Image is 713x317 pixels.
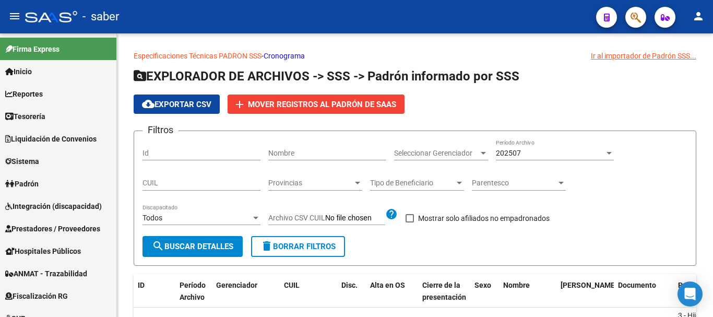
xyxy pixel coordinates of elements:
datatable-header-cell: Gerenciador [212,274,280,309]
mat-icon: add [233,98,246,111]
mat-icon: person [692,10,705,22]
span: Integración (discapacidad) [5,201,102,212]
span: [PERSON_NAME]. [561,281,619,289]
datatable-header-cell: Nombre [499,274,556,309]
span: Cierre de la presentación [422,281,466,301]
button: Buscar Detalles [142,236,243,257]
span: Alta en OS [370,281,405,289]
span: Tipo de Beneficiario [370,179,455,187]
span: - saber [82,5,119,28]
span: Mostrar solo afiliados no empadronados [418,212,550,225]
span: Firma Express [5,43,60,55]
input: Archivo CSV CUIL [325,214,385,223]
datatable-header-cell: Fecha Nac. [556,274,614,309]
span: Sistema [5,156,39,167]
span: Fiscalización RG [5,290,68,302]
a: Cronograma [264,52,305,60]
span: Hospitales Públicos [5,245,81,257]
a: Especificaciones Técnicas PADRON SSS [134,52,262,60]
mat-icon: help [385,208,398,220]
span: Período Archivo [180,281,206,301]
span: CUIL [284,281,300,289]
span: Prestadores / Proveedores [5,223,100,234]
span: Documento [618,281,656,289]
span: Provincias [268,179,353,187]
span: 202507 [496,149,521,157]
mat-icon: delete [260,240,273,252]
span: Liquidación de Convenios [5,133,97,145]
span: EXPLORADOR DE ARCHIVOS -> SSS -> Padrón informado por SSS [134,69,519,84]
span: Reportes [5,88,43,100]
div: Open Intercom Messenger [678,281,703,307]
span: Todos [142,214,162,222]
datatable-header-cell: Sexo [470,274,499,309]
button: Borrar Filtros [251,236,345,257]
span: Nombre [503,281,530,289]
datatable-header-cell: Alta en OS [366,274,418,309]
button: Mover registros al PADRÓN de SAAS [228,95,405,114]
button: Exportar CSV [134,95,220,114]
span: Inicio [5,66,32,77]
span: Archivo CSV CUIL [268,214,325,222]
span: Exportar CSV [142,100,211,109]
span: Disc. [341,281,358,289]
datatable-header-cell: Documento [614,274,674,309]
span: ID [138,281,145,289]
mat-icon: cloud_download [142,98,155,110]
span: Seleccionar Gerenciador [394,149,479,158]
p: - [134,50,696,62]
span: Buscar Detalles [152,242,233,251]
span: Padrón [5,178,39,190]
datatable-header-cell: Disc. [337,274,366,309]
datatable-header-cell: CUIL [280,274,337,309]
mat-icon: menu [8,10,21,22]
datatable-header-cell: Período Archivo [175,274,212,309]
span: Tesorería [5,111,45,122]
span: Borrar Filtros [260,242,336,251]
h3: Filtros [142,123,179,137]
span: Sexo [474,281,491,289]
datatable-header-cell: ID [134,274,175,309]
span: Parentesco [472,179,556,187]
datatable-header-cell: Cierre de la presentación [418,274,470,309]
span: ANMAT - Trazabilidad [5,268,87,279]
mat-icon: search [152,240,164,252]
div: Ir al importador de Padrón SSS... [591,50,696,62]
span: Mover registros al PADRÓN de SAAS [248,100,396,109]
span: Gerenciador [216,281,257,289]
